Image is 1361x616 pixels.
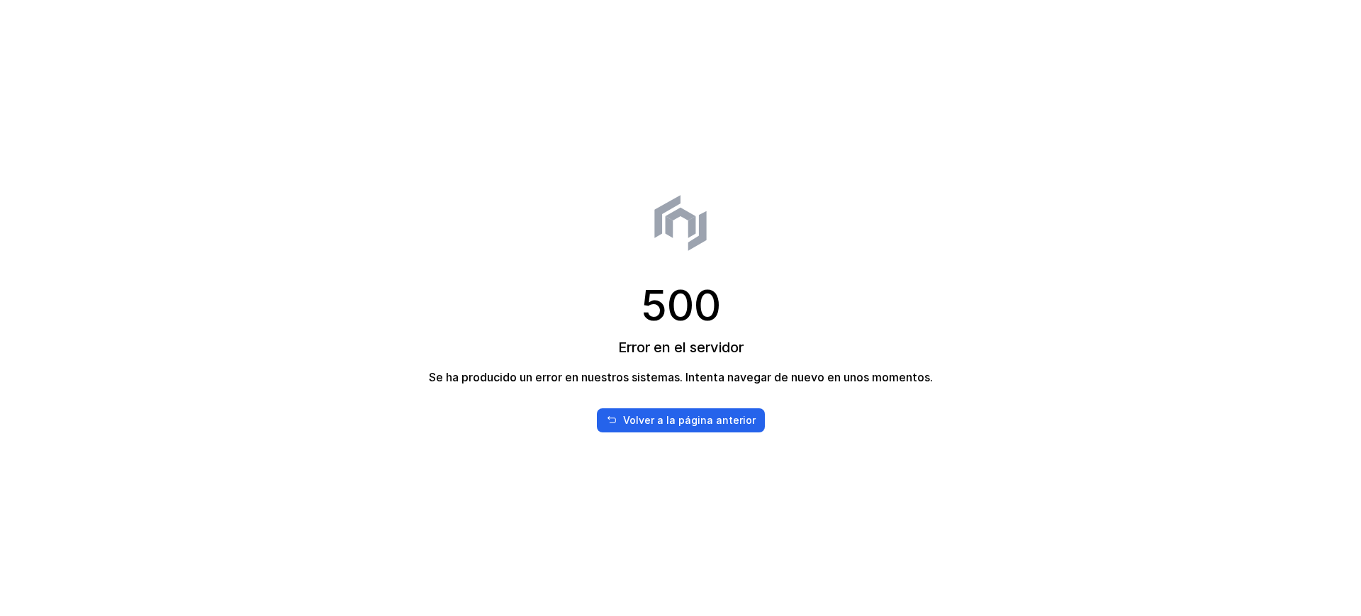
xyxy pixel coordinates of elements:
[618,337,744,357] div: Error en el servidor
[597,408,765,432] button: Volver a la página anterior
[641,284,721,326] div: 500
[623,413,756,427] div: Volver a la página anterior
[647,184,714,261] img: logo_grayscale.svg
[429,369,933,386] div: Se ha producido un error en nuestros sistemas. Intenta navegar de nuevo en unos momentos.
